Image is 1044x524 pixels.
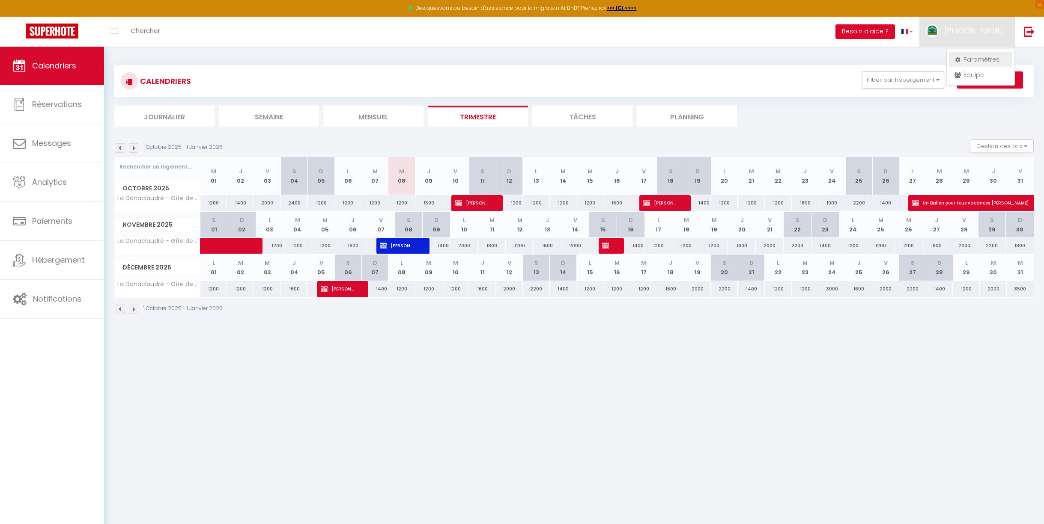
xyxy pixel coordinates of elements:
div: 1200 [256,238,283,254]
span: Octobre 2025 [115,182,200,195]
th: 22 [784,212,811,238]
li: Mensuel [323,106,424,127]
abbr: M [265,259,270,267]
abbr: L [777,259,779,267]
a: Paramètres [949,52,1012,67]
input: Rechercher un logement... [119,159,195,175]
th: 08 [395,212,423,238]
div: 1500 [415,195,442,211]
th: 24 [839,212,867,238]
div: 2200 [523,281,550,297]
li: Planning [637,106,737,127]
th: 23 [811,212,839,238]
div: 1200 [839,238,867,254]
abbr: D [434,216,438,224]
abbr: V [642,167,646,175]
div: 2000 [450,238,478,254]
div: 1200 [496,195,523,211]
abbr: S [990,216,994,224]
div: 1200 [361,195,388,211]
abbr: L [463,216,465,224]
th: 08 [388,157,415,195]
abbr: S [534,259,538,267]
th: 29 [953,157,980,195]
abbr: M [561,167,566,175]
th: 19 [684,157,711,195]
th: 18 [672,212,700,238]
div: 1200 [283,238,311,254]
abbr: D [373,259,377,267]
th: 03 [254,157,281,195]
div: 1200 [311,238,339,254]
abbr: M [399,167,404,175]
span: Calendriers [32,60,76,71]
abbr: V [379,216,383,224]
abbr: V [453,167,457,175]
th: 16 [617,212,645,238]
th: 19 [684,255,711,281]
div: 1800 [478,238,506,254]
abbr: V [319,259,323,267]
img: ... [926,24,939,37]
div: 1400 [872,195,899,211]
abbr: M [749,167,754,175]
th: 10 [442,255,469,281]
div: 1600 [657,281,684,297]
abbr: M [802,259,808,267]
div: 1200 [765,195,792,211]
div: 1400 [550,281,577,297]
abbr: D [561,259,565,267]
abbr: M [684,216,689,224]
abbr: J [935,216,938,224]
th: 07 [361,255,388,281]
abbr: M [426,259,431,267]
th: 29 [978,212,1006,238]
abbr: S [669,167,673,175]
abbr: S [212,216,216,224]
div: 1200 [792,281,819,297]
th: 09 [415,255,442,281]
th: 18 [657,157,684,195]
th: 15 [576,255,603,281]
abbr: M [829,259,835,267]
div: 1400 [617,238,645,254]
div: 2000 [756,238,784,254]
span: Paiements [32,216,72,226]
th: 15 [576,157,603,195]
abbr: D [629,216,633,224]
div: 1200 [388,195,415,211]
div: 1200 [700,238,728,254]
abbr: S [722,259,726,267]
strong: >>> ICI <<<< [607,4,637,12]
th: 08 [388,255,415,281]
div: 3000 [818,281,845,297]
a: Équipe [949,68,1012,82]
th: 22 [765,157,792,195]
th: 21 [756,212,784,238]
div: 1200 [576,195,603,211]
th: 01 [200,157,227,195]
th: 25 [845,255,872,281]
th: 25 [867,212,895,238]
abbr: D [937,259,942,267]
div: 1200 [200,195,227,211]
div: 1600 [469,281,496,297]
div: 1400 [227,195,254,211]
abbr: S [601,216,605,224]
abbr: S [346,259,350,267]
th: 11 [469,255,496,281]
th: 16 [603,255,630,281]
th: 07 [361,157,388,195]
abbr: L [535,167,537,175]
div: 1400 [361,281,388,297]
div: 2200 [784,238,811,254]
div: 1200 [867,238,895,254]
div: 1200 [738,195,765,211]
button: Filtrer par hébergement [862,71,944,89]
div: 1200 [523,195,550,211]
th: 09 [423,212,450,238]
abbr: J [351,216,355,224]
abbr: L [589,259,591,267]
abbr: D [1018,216,1022,224]
abbr: V [507,259,511,267]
